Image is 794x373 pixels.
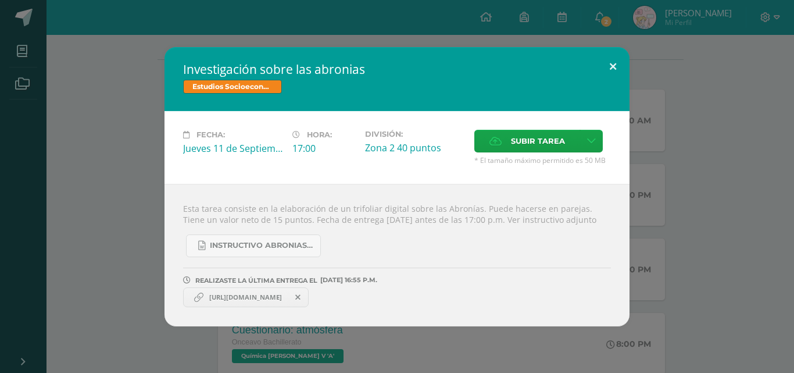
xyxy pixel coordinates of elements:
[164,184,630,326] div: Esta tarea consiste en la elaboración de un trifoliar digital sobre las Abronías. Puede hacerse e...
[183,287,309,307] a: https://www.canva.com/design/DAGysWmhWWI/ZBxLo-Rf1te-WIrytuIZ4Q/view?utm_content=DAGysWmhWWI&utm_...
[365,130,465,138] label: División:
[210,241,314,250] span: Instructivo abronias 2025.docx
[203,293,288,302] span: [URL][DOMAIN_NAME]
[183,80,282,94] span: Estudios Socioeconómicos Bach V
[365,141,465,154] div: Zona 2 40 puntos
[195,276,317,285] span: REALIZASTE LA ÚLTIMA ENTREGA EL
[196,130,225,139] span: Fecha:
[596,47,630,87] button: Close (Esc)
[288,291,308,304] span: Remover entrega
[474,155,611,165] span: * El tamaño máximo permitido es 50 MB
[511,130,565,152] span: Subir tarea
[292,142,356,155] div: 17:00
[183,61,611,77] h2: Investigación sobre las abronias
[186,235,321,257] a: Instructivo abronias 2025.docx
[307,130,332,139] span: Hora:
[183,142,283,155] div: Jueves 11 de Septiembre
